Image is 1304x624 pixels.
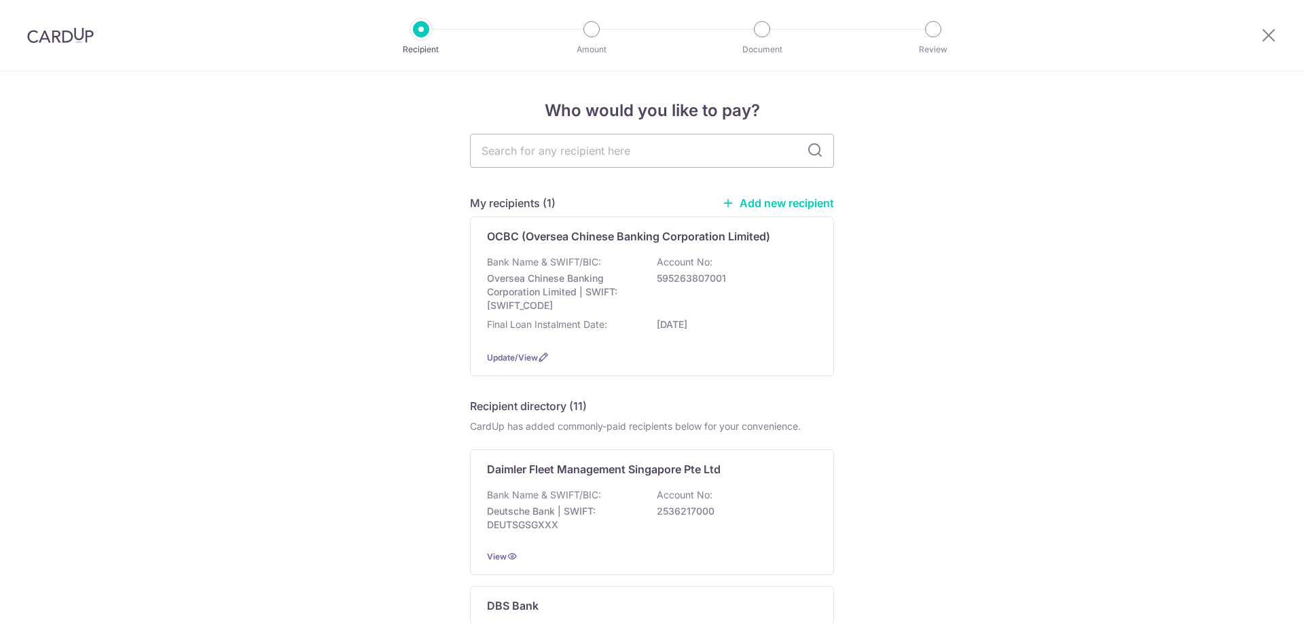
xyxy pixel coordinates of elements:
[470,134,834,168] input: Search for any recipient here
[487,228,770,244] p: OCBC (Oversea Chinese Banking Corporation Limited)
[487,352,538,363] a: Update/View
[487,551,507,562] a: View
[487,255,601,269] p: Bank Name & SWIFT/BIC:
[470,398,587,414] h5: Recipient directory (11)
[470,98,834,123] h4: Who would you like to pay?
[487,504,639,532] p: Deutsche Bank | SWIFT: DEUTSGSGXXX
[487,461,721,477] p: Daimler Fleet Management Singapore Pte Ltd
[722,196,834,210] a: Add new recipient
[657,255,712,269] p: Account No:
[1217,583,1290,617] iframe: Opens a widget where you can find more information
[657,488,712,502] p: Account No:
[470,195,556,211] h5: My recipients (1)
[470,420,834,433] div: CardUp has added commonly-paid recipients below for your convenience.
[657,272,809,285] p: 595263807001
[657,318,809,331] p: [DATE]
[883,43,983,56] p: Review
[657,504,809,518] p: 2536217000
[487,488,601,502] p: Bank Name & SWIFT/BIC:
[487,598,539,614] p: DBS Bank
[712,43,812,56] p: Document
[541,43,642,56] p: Amount
[371,43,471,56] p: Recipient
[487,318,607,331] p: Final Loan Instalment Date:
[27,27,94,43] img: CardUp
[487,272,639,312] p: Oversea Chinese Banking Corporation Limited | SWIFT: [SWIFT_CODE]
